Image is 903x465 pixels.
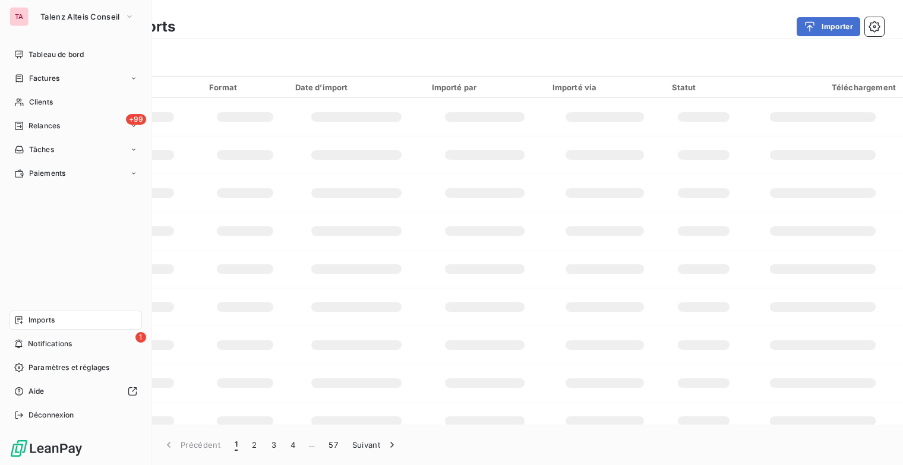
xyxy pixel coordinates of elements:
[10,7,29,26] div: TA
[283,432,302,457] button: 4
[10,382,142,401] a: Aide
[797,17,860,36] button: Importer
[29,386,45,397] span: Aide
[264,432,283,457] button: 3
[432,83,538,92] div: Importé par
[28,339,72,349] span: Notifications
[321,432,345,457] button: 57
[235,439,238,451] span: 1
[29,73,59,84] span: Factures
[345,432,405,457] button: Suivant
[29,362,109,373] span: Paramètres et réglages
[302,435,321,454] span: …
[209,83,280,92] div: Format
[672,83,736,92] div: Statut
[29,121,60,131] span: Relances
[750,83,896,92] div: Téléchargement
[29,315,55,325] span: Imports
[552,83,658,92] div: Importé via
[10,439,83,458] img: Logo LeanPay
[863,425,891,453] iframe: Intercom live chat
[156,432,228,457] button: Précédent
[29,410,74,420] span: Déconnexion
[295,83,418,92] div: Date d’import
[126,114,146,125] span: +99
[245,432,264,457] button: 2
[29,49,84,60] span: Tableau de bord
[29,97,53,107] span: Clients
[135,332,146,343] span: 1
[29,144,54,155] span: Tâches
[29,168,65,179] span: Paiements
[228,432,245,457] button: 1
[40,12,120,21] span: Talenz Alteis Conseil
